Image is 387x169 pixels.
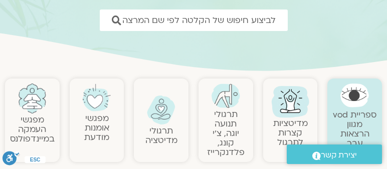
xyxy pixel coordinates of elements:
[145,125,177,146] a: תרגולימדיטציה
[84,112,109,143] a: מפגשיאומנות מודעת
[100,9,288,31] a: לביצוע חיפוש של הקלטה לפי שם המרצה
[273,117,308,148] a: מדיטציות קצרות לתרגול
[207,108,245,158] a: תרגולי תנועהיוגה, צ׳י קונג, פלדנקרייז
[122,15,276,25] span: לביצוע חיפוש של הקלטה לפי שם המרצה
[287,144,382,164] a: יצירת קשר
[10,114,55,144] a: מפגשיהעמקה במיינדפולנס
[333,109,376,149] a: ספריית vodמגוון הרצאות עבר
[321,148,357,162] span: יצירת קשר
